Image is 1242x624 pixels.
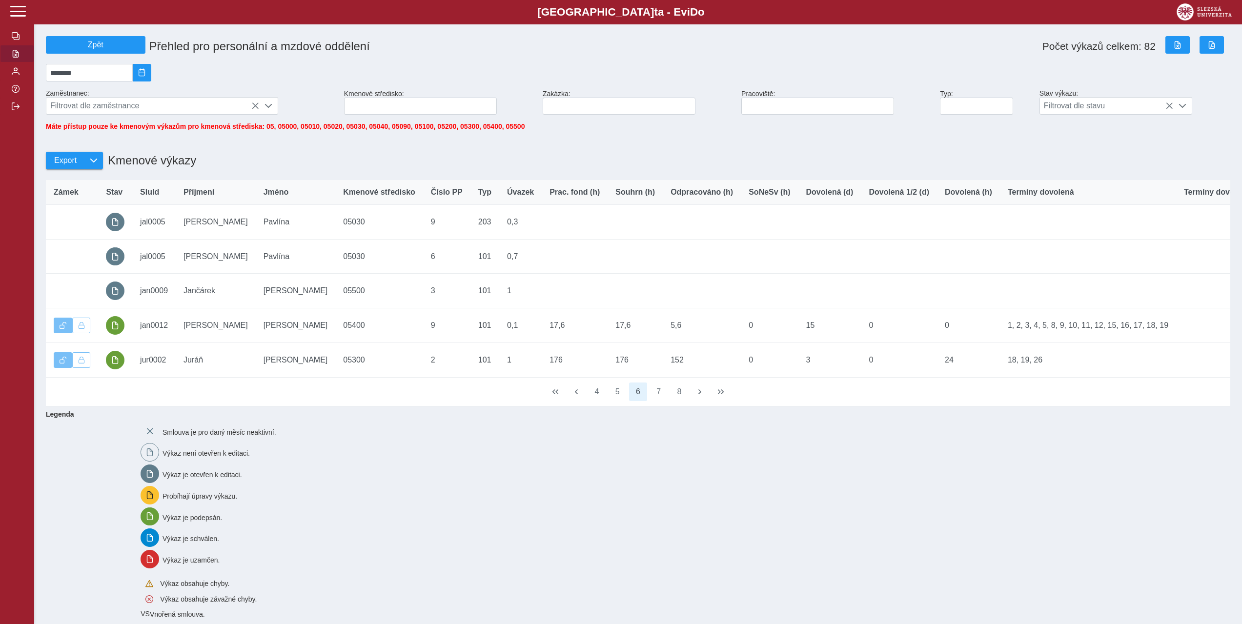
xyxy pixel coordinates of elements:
[1040,98,1173,114] span: Filtrovat dle stavu
[335,205,423,240] td: 05030
[499,308,542,343] td: 0,1
[335,274,423,308] td: 05500
[54,318,72,333] button: Výkaz je odemčen.
[106,247,124,266] button: prázdný
[629,382,648,401] button: 6
[163,535,219,543] span: Výkaz je schválen.
[1008,188,1074,197] span: Termíny dovolená
[470,308,499,343] td: 101
[654,6,657,18] span: t
[937,342,1000,377] td: 24
[183,188,214,197] span: Příjmení
[499,239,542,274] td: 0,7
[1000,308,1176,343] td: 1, 2, 3, 4, 5, 8, 9, 10, 11, 12, 15, 16, 17, 18, 19
[132,342,176,377] td: jur0002
[470,342,499,377] td: 101
[869,188,929,197] span: Dovolená 1/2 (d)
[798,342,861,377] td: 3
[133,64,151,81] button: 2025/09
[160,580,229,587] span: Výkaz obsahuje chyby.
[46,122,525,130] span: Máte přístup pouze ke kmenovým výkazům pro kmenová střediska: 05, 05000, 05010, 05020, 05030, 050...
[176,239,256,274] td: [PERSON_NAME]
[132,308,176,343] td: jan0012
[176,308,256,343] td: [PERSON_NAME]
[937,308,1000,343] td: 0
[46,152,84,169] button: Export
[741,342,798,377] td: 0
[106,351,124,369] button: podepsáno
[423,205,470,240] td: 9
[615,188,655,197] span: Souhrn (h)
[29,6,1213,19] b: [GEOGRAPHIC_DATA] a - Evi
[1036,85,1234,119] div: Stav výkazu:
[470,274,499,308] td: 101
[50,40,141,49] span: Zpět
[737,86,936,119] div: Pracoviště:
[650,382,668,401] button: 7
[470,239,499,274] td: 101
[46,36,145,54] button: Zpět
[343,188,415,197] span: Kmenové středisko
[132,205,176,240] td: jal0005
[163,556,220,564] span: Výkaz je uzamčen.
[663,308,741,343] td: 5,6
[103,149,196,172] h1: Kmenové výkazy
[335,308,423,343] td: 05400
[264,188,289,197] span: Jméno
[507,188,534,197] span: Úvazek
[608,342,663,377] td: 176
[256,342,336,377] td: [PERSON_NAME]
[542,342,608,377] td: 176
[106,282,124,300] button: prázdný
[1042,40,1156,52] span: Počet výkazů celkem: 82
[861,342,937,377] td: 0
[132,274,176,308] td: jan0009
[163,492,237,500] span: Probíhají úpravy výkazu.
[806,188,854,197] span: Dovolená (d)
[499,274,542,308] td: 1
[140,188,159,197] span: SluId
[256,205,336,240] td: Pavlína
[42,85,340,119] div: Zaměstnanec:
[256,274,336,308] td: [PERSON_NAME]
[470,205,499,240] td: 203
[176,342,256,377] td: Juráň
[54,156,77,165] span: Export
[798,308,861,343] td: 15
[670,382,689,401] button: 8
[145,36,742,57] h1: Přehled pro personální a mzdové oddělení
[150,611,205,619] span: Vnořená smlouva.
[141,610,150,618] span: Smlouva vnořená do kmene
[160,595,257,603] span: Výkaz obsahuje závažné chyby.
[539,86,737,119] div: Zakázka:
[936,86,1036,119] div: Typ:
[1165,36,1190,54] button: Export do Excelu
[608,382,627,401] button: 5
[423,274,470,308] td: 3
[106,188,122,197] span: Stav
[42,406,1226,422] b: Legenda
[335,342,423,377] td: 05300
[1200,36,1224,54] button: Export do PDF
[46,98,259,114] span: Filtrovat dle zaměstnance
[256,308,336,343] td: [PERSON_NAME]
[698,6,705,18] span: o
[423,308,470,343] td: 9
[550,188,600,197] span: Prac. fond (h)
[542,308,608,343] td: 17,6
[72,318,91,333] button: Uzamknout lze pouze výkaz, který je podepsán a schválen.
[588,382,606,401] button: 4
[608,308,663,343] td: 17,6
[945,188,992,197] span: Dovolená (h)
[1177,3,1232,20] img: logo_web_su.png
[478,188,491,197] span: Typ
[861,308,937,343] td: 0
[423,239,470,274] td: 6
[690,6,698,18] span: D
[431,188,463,197] span: Číslo PP
[132,239,176,274] td: jal0005
[176,205,256,240] td: [PERSON_NAME]
[340,86,539,119] div: Kmenové středisko:
[741,308,798,343] td: 0
[335,239,423,274] td: 05030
